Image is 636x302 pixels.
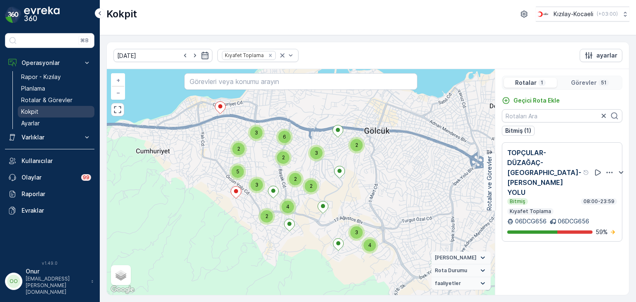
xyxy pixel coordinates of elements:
span: + [116,77,120,84]
a: Layers [112,266,130,284]
a: Kullanıcılar [5,153,94,169]
p: Onur [26,267,87,276]
a: Raporlar [5,186,94,202]
button: OOOnur[EMAIL_ADDRESS][PERSON_NAME][DOMAIN_NAME] [5,267,94,295]
span: [PERSON_NAME] [435,254,477,261]
div: 2 [230,141,247,157]
p: Geçici Rota Ekle [513,96,560,105]
p: Kokpit [106,7,137,21]
span: 3 [255,182,258,188]
p: ⌘B [80,37,89,44]
div: Remove Kıyafet Toplama [266,52,275,59]
a: Rotalar & Görevler [18,94,94,106]
a: Ayarlar [18,117,94,129]
p: Bitmiş (1) [505,127,531,135]
p: Rotalar ve Görevler [485,156,494,211]
div: 3 [348,224,365,241]
span: 2 [310,183,313,189]
img: k%C4%B1z%C4%B1lay_0jL9uU1.png [536,10,550,19]
span: faaliyetler [435,280,461,287]
p: ayarlar [596,51,617,60]
a: Bu bölgeyi Google Haritalar'da açın (yeni pencerede açılır) [109,284,136,295]
div: 2 [258,208,275,225]
div: 5 [229,163,246,180]
p: Varlıklar [22,133,78,141]
button: ayarlar [580,49,622,62]
p: 51 [600,79,607,86]
span: 3 [315,150,318,156]
div: 6 [276,129,293,145]
span: 5 [236,168,239,175]
summary: [PERSON_NAME] [431,252,491,264]
input: dd/mm/yyyy [113,49,212,62]
div: 3 [248,125,265,141]
p: Operasyonlar [22,59,78,67]
p: Kıyafet Toplama [509,208,552,215]
div: 3 [248,177,265,193]
p: Görevler [571,79,597,87]
p: Olaylar [22,173,76,182]
button: Varlıklar [5,129,94,146]
p: Ayarlar [21,119,40,127]
div: Yardım Araç İkonu [583,169,590,176]
div: 2 [287,171,304,187]
div: 4 [361,237,378,254]
span: − [116,89,120,96]
p: 99 [83,174,89,181]
img: Google [109,284,136,295]
span: 2 [282,154,285,161]
button: Kızılay-Kocaeli(+03:00) [536,7,629,22]
span: v 1.49.0 [5,261,94,266]
button: Bitmiş (1) [502,126,535,136]
p: 08:00-23:59 [583,198,615,205]
img: logo [5,7,22,23]
p: ( +03:00 ) [597,11,618,17]
div: 2 [303,178,319,194]
input: Görevleri veya konumu arayın [184,73,417,90]
div: OO [7,275,20,288]
input: Rotaları Ara [502,109,622,122]
p: Evraklar [22,206,91,215]
p: Rotalar & Görevler [21,96,72,104]
a: Rapor - Kızılay [18,71,94,83]
p: Bitmiş [509,198,526,205]
span: Rota Durumu [435,267,467,274]
p: 1 [540,79,544,86]
p: Planlama [21,84,45,93]
div: 4 [279,199,296,215]
p: 06DCG656 [558,217,589,225]
span: 2 [294,176,297,182]
p: 06DCG656 [515,217,547,225]
summary: Rota Durumu [431,264,491,277]
div: Kıyafet Toplama [222,51,265,59]
span: 2 [355,142,358,148]
a: Uzaklaştır [112,86,124,99]
span: 4 [286,204,289,210]
span: 4 [368,242,371,248]
img: logo_dark-DEwI_e13.png [24,7,60,23]
p: Kullanıcılar [22,157,91,165]
a: Geçici Rota Ekle [502,96,560,105]
div: 2 [275,149,291,166]
span: 6 [283,134,286,140]
p: Rotalar [515,79,537,87]
a: Kokpit [18,106,94,117]
a: Yakınlaştır [112,74,124,86]
p: Kızılay-Kocaeli [554,10,593,18]
p: Raporlar [22,190,91,198]
span: 2 [265,213,268,219]
p: Kokpit [21,108,39,116]
span: 2 [237,146,240,152]
div: 2 [348,137,365,153]
a: Olaylar99 [5,169,94,186]
p: TOPÇULAR-DÜZAĞAÇ-[GEOGRAPHIC_DATA]-[PERSON_NAME] YOLU [507,148,581,197]
div: 3 [308,145,325,161]
p: Rapor - Kızılay [21,73,61,81]
p: 59 % [596,228,608,236]
button: Operasyonlar [5,55,94,71]
a: Planlama [18,83,94,94]
a: Evraklar [5,202,94,219]
p: [EMAIL_ADDRESS][PERSON_NAME][DOMAIN_NAME] [26,276,87,295]
span: 3 [255,129,258,136]
summary: faaliyetler [431,277,491,290]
